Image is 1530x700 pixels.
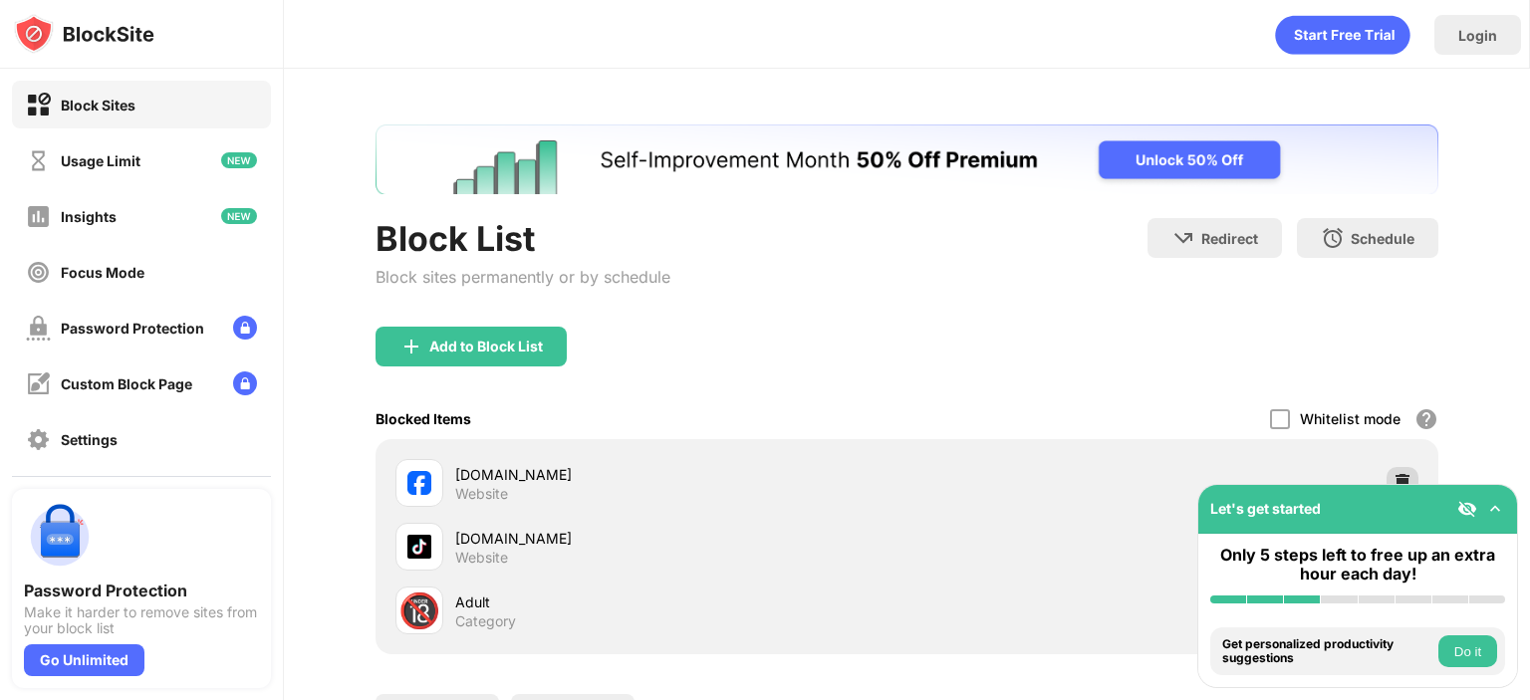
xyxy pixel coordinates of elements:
[61,264,144,281] div: Focus Mode
[455,464,906,485] div: [DOMAIN_NAME]
[1275,15,1410,55] div: animation
[1201,230,1258,247] div: Redirect
[1210,546,1505,583] div: Only 5 steps left to free up an extra hour each day!
[1210,500,1321,517] div: Let's get started
[407,471,431,495] img: favicons
[26,148,51,173] img: time-usage-off.svg
[233,316,257,340] img: lock-menu.svg
[376,218,670,259] div: Block List
[61,320,204,337] div: Password Protection
[1300,410,1401,427] div: Whitelist mode
[1485,499,1505,519] img: omni-setup-toggle.svg
[1222,637,1433,666] div: Get personalized productivity suggestions
[61,97,135,114] div: Block Sites
[24,501,96,573] img: push-password-protection.svg
[24,644,144,676] div: Go Unlimited
[26,427,51,452] img: settings-off.svg
[407,535,431,559] img: favicons
[26,93,51,117] img: block-on.svg
[455,591,906,612] div: Adult
[455,528,906,549] div: [DOMAIN_NAME]
[376,267,670,287] div: Block sites permanently or by schedule
[61,375,192,392] div: Custom Block Page
[26,316,51,341] img: password-protection-off.svg
[455,612,516,630] div: Category
[221,208,257,224] img: new-icon.svg
[26,204,51,229] img: insights-off.svg
[429,339,543,354] div: Add to Block List
[398,590,440,631] div: 🔞
[1438,635,1497,667] button: Do it
[1351,230,1414,247] div: Schedule
[1458,27,1497,44] div: Login
[455,485,508,503] div: Website
[26,260,51,285] img: focus-off.svg
[233,371,257,395] img: lock-menu.svg
[455,549,508,567] div: Website
[14,14,154,54] img: logo-blocksite.svg
[24,581,259,600] div: Password Protection
[24,604,259,636] div: Make it harder to remove sites from your block list
[221,152,257,168] img: new-icon.svg
[61,152,140,169] div: Usage Limit
[26,371,51,396] img: customize-block-page-off.svg
[376,124,1438,194] iframe: Banner
[61,431,118,448] div: Settings
[376,410,471,427] div: Blocked Items
[1457,499,1477,519] img: eye-not-visible.svg
[61,208,117,225] div: Insights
